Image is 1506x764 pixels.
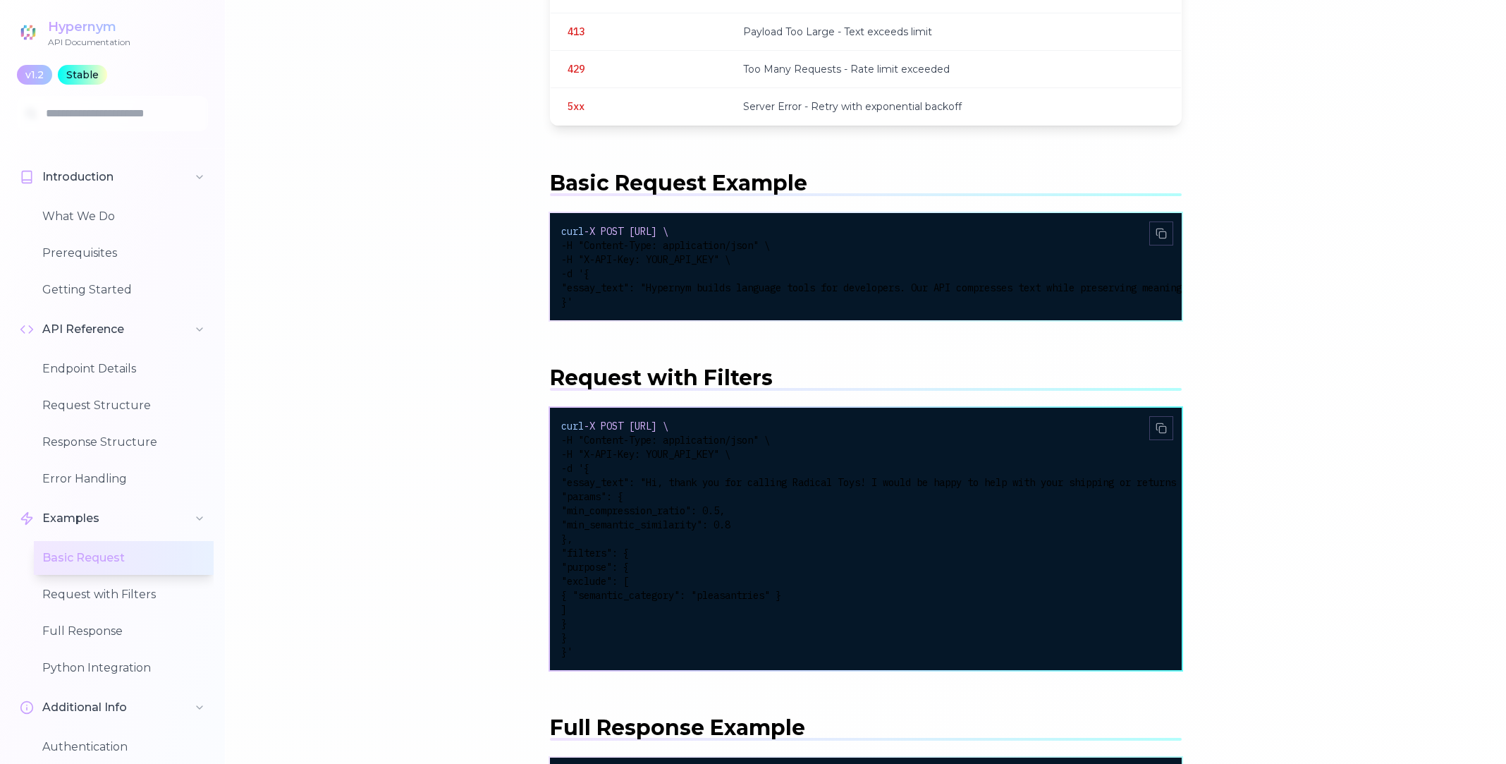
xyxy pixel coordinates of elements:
[34,541,214,575] button: Basic Request
[34,273,214,307] button: Getting Started
[1149,222,1173,245] button: Copy to clipboard
[561,281,1193,294] span: "essay_text": "Hypernym builds language tools for developers. Our API compresses text while prese...
[561,239,770,252] span: -H "Content-Type: application/json" \
[42,169,114,186] span: Introduction
[561,561,629,574] span: "purpose": {
[584,225,668,238] span: -X POST [URL] \
[561,645,573,658] span: }'
[42,699,127,716] span: Additional Info
[34,614,214,648] button: Full Response
[42,321,124,338] span: API Reference
[11,502,214,535] button: Examples
[550,715,805,741] span: Full Response Example
[584,420,668,432] span: -X POST [URL] \
[561,547,629,559] span: "filters": {
[48,37,130,48] div: API Documentation
[726,13,1181,51] td: Payload Too Large - Text exceeds limit
[34,651,214,685] button: Python Integration
[726,51,1181,88] td: Too Many Requests - Rate limit exceeded
[561,253,730,266] span: -H "X-API-Key: YOUR_API_KEY" \
[34,352,214,386] button: Endpoint Details
[551,88,726,126] td: 5xx
[34,462,214,496] button: Error Handling
[561,462,589,475] span: -d '{
[561,267,589,280] span: -d '{
[48,17,130,37] div: Hypernym
[34,236,214,270] button: Prerequisites
[34,389,214,423] button: Request Structure
[17,65,52,85] div: v1.2
[551,13,726,51] td: 413
[34,578,214,612] button: Request with Filters
[561,533,573,545] span: },
[551,51,726,88] td: 429
[561,575,629,588] span: "exclude": [
[561,225,584,238] span: curl
[11,160,214,194] button: Introduction
[561,519,730,531] span: "min_semantic_similarity": 0.8
[11,313,214,346] button: API Reference
[34,730,214,764] button: Authentication
[561,490,623,503] span: "params": {
[34,425,214,459] button: Response Structure
[561,631,567,644] span: }
[561,617,567,630] span: }
[561,434,770,447] span: -H "Content-Type: application/json" \
[561,504,725,517] span: "min_compression_ratio": 0.5,
[17,21,39,44] img: Hypernym Logo
[561,420,584,432] span: curl
[561,589,781,602] span: { "semantic_category": "pleasantries" }
[561,448,730,461] span: -H "X-API-Key: YOUR_API_KEY" \
[1149,416,1173,440] button: Copy to clipboard
[34,200,214,234] button: What We Do
[550,170,807,196] span: Basic Request Example
[42,510,99,527] span: Examples
[561,296,573,308] span: }'
[17,17,130,48] a: HypernymAPI Documentation
[561,476,1227,489] span: "essay_text": "Hi, thank you for calling Radical Toys! I would be happy to help with your shippin...
[58,65,107,85] div: Stable
[561,603,567,616] span: ]
[726,88,1181,126] td: Server Error - Retry with exponential backoff
[11,691,214,724] button: Additional Info
[550,365,773,391] span: Request with Filters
